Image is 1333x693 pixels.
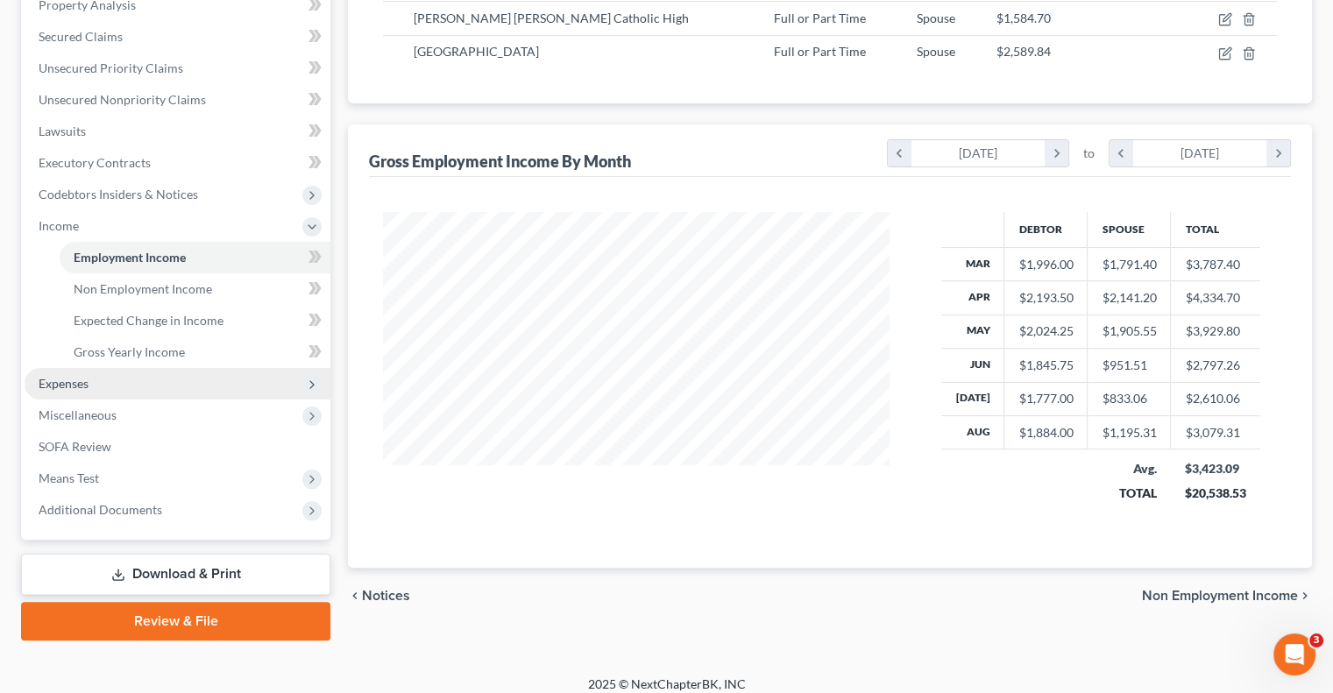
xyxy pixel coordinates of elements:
[25,431,330,463] a: SOFA Review
[941,247,1004,280] th: Mar
[1142,589,1298,603] span: Non Employment Income
[996,44,1051,59] span: $2,589.84
[39,218,79,233] span: Income
[774,44,866,59] span: Full or Part Time
[74,344,185,359] span: Gross Yearly Income
[39,155,151,170] span: Executory Contracts
[996,11,1051,25] span: $1,584.70
[414,11,689,25] span: [PERSON_NAME] [PERSON_NAME] Catholic High
[369,151,631,172] div: Gross Employment Income By Month
[941,349,1004,382] th: Jun
[25,84,330,116] a: Unsecured Nonpriority Claims
[941,382,1004,415] th: [DATE]
[1004,212,1088,247] th: Debtor
[60,305,330,336] a: Expected Change in Income
[1185,460,1246,477] div: $3,423.09
[1171,315,1260,348] td: $3,929.80
[774,11,866,25] span: Full or Part Time
[39,60,183,75] span: Unsecured Priority Claims
[1102,322,1156,340] div: $1,905.55
[25,21,330,53] a: Secured Claims
[941,416,1004,449] th: Aug
[1298,589,1312,603] i: chevron_right
[1273,633,1315,675] iframe: Intercom live chat
[1088,212,1171,247] th: Spouse
[39,502,162,517] span: Additional Documents
[1171,212,1260,247] th: Total
[39,470,99,485] span: Means Test
[917,44,955,59] span: Spouse
[1171,349,1260,382] td: $2,797.26
[39,29,123,44] span: Secured Claims
[917,11,955,25] span: Spouse
[1133,140,1267,166] div: [DATE]
[60,242,330,273] a: Employment Income
[39,439,111,454] span: SOFA Review
[1018,256,1073,273] div: $1,996.00
[1102,424,1156,442] div: $1,195.31
[348,589,362,603] i: chevron_left
[911,140,1046,166] div: [DATE]
[1102,289,1156,307] div: $2,141.20
[1102,256,1156,273] div: $1,791.40
[25,116,330,147] a: Lawsuits
[1102,357,1156,374] div: $951.51
[39,376,89,391] span: Expenses
[1083,145,1095,162] span: to
[941,281,1004,315] th: Apr
[414,44,539,59] span: [GEOGRAPHIC_DATA]
[25,53,330,84] a: Unsecured Priority Claims
[39,124,86,138] span: Lawsuits
[1266,140,1290,166] i: chevron_right
[1018,289,1073,307] div: $2,193.50
[362,589,410,603] span: Notices
[941,315,1004,348] th: May
[74,250,186,265] span: Employment Income
[21,602,330,640] a: Review & File
[74,281,212,296] span: Non Employment Income
[60,273,330,305] a: Non Employment Income
[74,313,223,328] span: Expected Change in Income
[1018,424,1073,442] div: $1,884.00
[348,589,410,603] button: chevron_left Notices
[1171,281,1260,315] td: $4,334.70
[1018,390,1073,407] div: $1,777.00
[1102,484,1157,502] div: TOTAL
[39,407,117,422] span: Miscellaneous
[1018,357,1073,374] div: $1,845.75
[888,140,911,166] i: chevron_left
[1171,416,1260,449] td: $3,079.31
[1309,633,1323,647] span: 3
[1102,460,1157,477] div: Avg.
[1142,589,1312,603] button: Non Employment Income chevron_right
[60,336,330,368] a: Gross Yearly Income
[39,92,206,107] span: Unsecured Nonpriority Claims
[39,187,198,202] span: Codebtors Insiders & Notices
[1018,322,1073,340] div: $2,024.25
[1171,247,1260,280] td: $3,787.40
[1185,484,1246,502] div: $20,538.53
[1102,390,1156,407] div: $833.06
[25,147,330,179] a: Executory Contracts
[1171,382,1260,415] td: $2,610.06
[1110,140,1133,166] i: chevron_left
[1045,140,1068,166] i: chevron_right
[21,554,330,595] a: Download & Print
